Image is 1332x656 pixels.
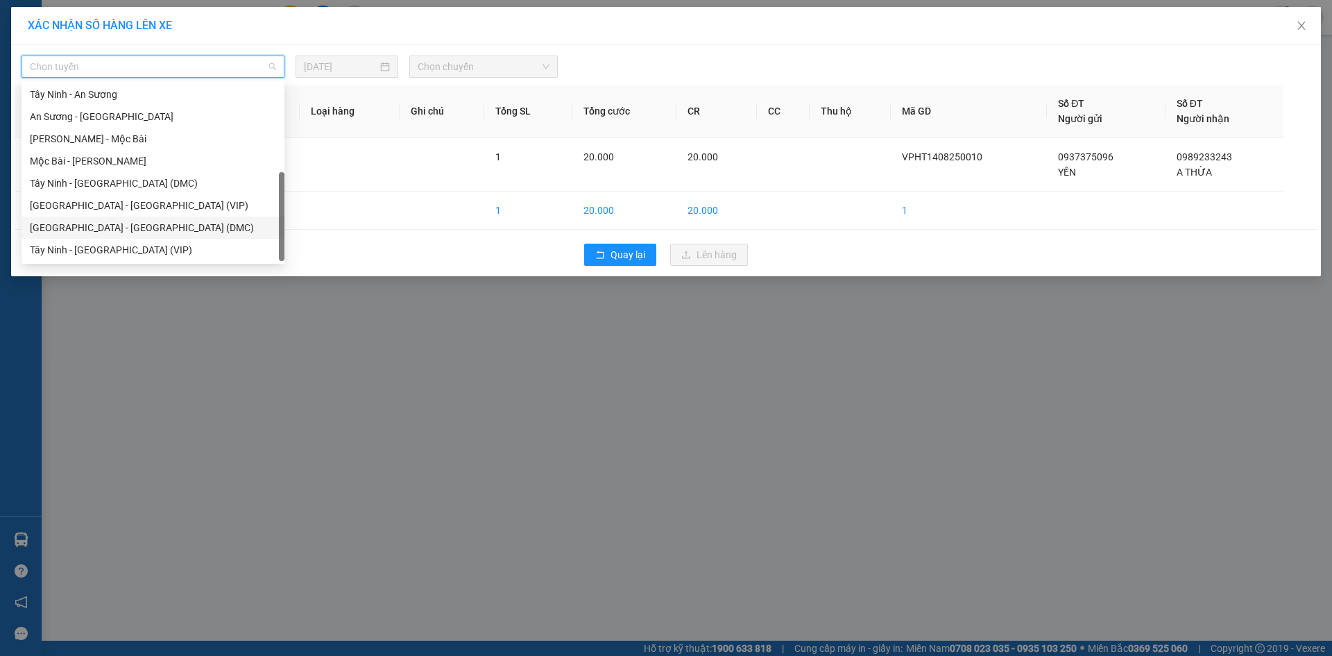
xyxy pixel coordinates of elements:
[1058,151,1113,162] span: 0937375096
[1282,7,1321,46] button: Close
[30,220,276,235] div: [GEOGRAPHIC_DATA] - [GEOGRAPHIC_DATA] (DMC)
[22,239,284,261] div: Tây Ninh - Sài Gòn (VIP)
[757,85,810,138] th: CC
[30,56,276,77] span: Chọn tuyến
[1177,167,1212,178] span: A THỪA
[130,34,580,51] li: [STREET_ADDRESS][PERSON_NAME]. [GEOGRAPHIC_DATA], Tỉnh [GEOGRAPHIC_DATA]
[30,242,276,258] div: Tây Ninh - [GEOGRAPHIC_DATA] (VIP)
[1177,98,1203,109] span: Số ĐT
[22,83,284,106] div: Tây Ninh - An Sương
[22,106,284,128] div: An Sương - Tây Ninh
[1058,98,1084,109] span: Số ĐT
[22,128,284,150] div: Hồ Chí Minh - Mộc Bài
[22,172,284,194] div: Tây Ninh - Sài Gòn (DMC)
[584,244,656,266] button: rollbackQuay lại
[676,85,757,138] th: CR
[130,51,580,69] li: Hotline: 1900 8153
[22,194,284,217] div: Sài Gòn - Tây Ninh (VIP)
[572,85,677,138] th: Tổng cước
[1058,113,1102,124] span: Người gửi
[30,198,276,213] div: [GEOGRAPHIC_DATA] - [GEOGRAPHIC_DATA] (VIP)
[400,85,484,138] th: Ghi chú
[676,192,757,230] td: 20.000
[484,85,572,138] th: Tổng SL
[28,19,172,32] span: XÁC NHẬN SỐ HÀNG LÊN XE
[304,59,377,74] input: 14/08/2025
[583,151,614,162] span: 20.000
[30,87,276,102] div: Tây Ninh - An Sương
[418,56,549,77] span: Chọn chuyến
[1177,151,1232,162] span: 0989233243
[300,85,400,138] th: Loại hàng
[572,192,677,230] td: 20.000
[17,101,207,147] b: GỬI : PV [GEOGRAPHIC_DATA]
[495,151,501,162] span: 1
[15,85,76,138] th: STT
[1296,20,1307,31] span: close
[688,151,718,162] span: 20.000
[902,151,982,162] span: VPHT1408250010
[22,150,284,172] div: Mộc Bài - Hồ Chí Minh
[1058,167,1076,178] span: YẾN
[484,192,572,230] td: 1
[17,17,87,87] img: logo.jpg
[670,244,748,266] button: uploadLên hàng
[15,138,76,192] td: 1
[30,153,276,169] div: Mộc Bài - [PERSON_NAME]
[30,176,276,191] div: Tây Ninh - [GEOGRAPHIC_DATA] (DMC)
[595,250,605,261] span: rollback
[891,85,1047,138] th: Mã GD
[891,192,1047,230] td: 1
[22,217,284,239] div: Sài Gòn - Tây Ninh (DMC)
[30,109,276,124] div: An Sương - [GEOGRAPHIC_DATA]
[1177,113,1229,124] span: Người nhận
[610,247,645,262] span: Quay lại
[30,131,276,146] div: [PERSON_NAME] - Mộc Bài
[810,85,891,138] th: Thu hộ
